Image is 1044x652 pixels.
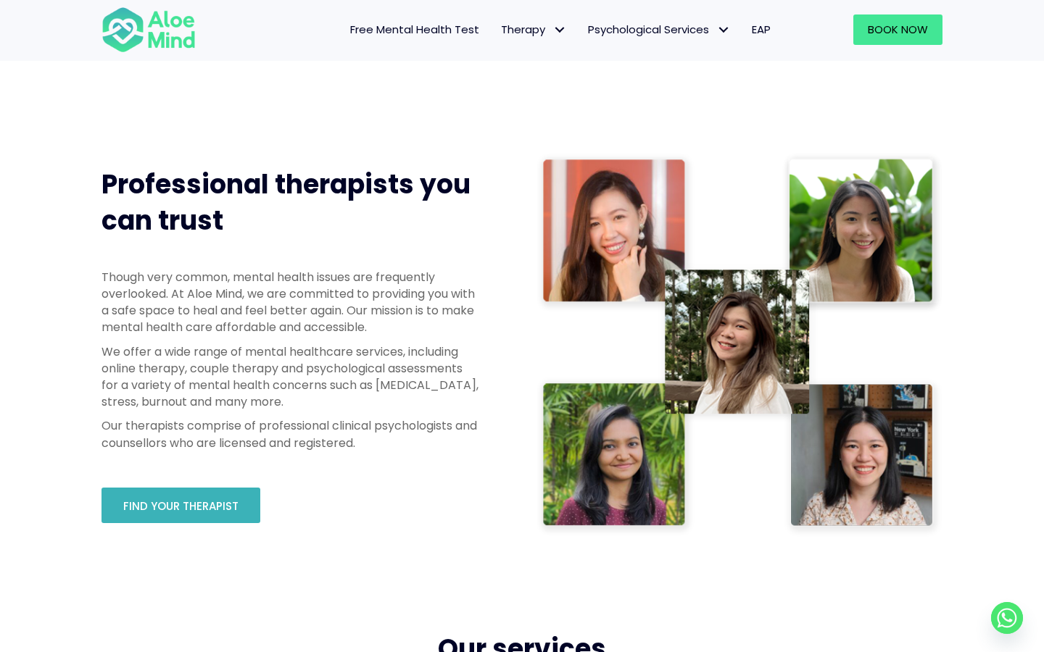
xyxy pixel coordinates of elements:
[713,20,734,41] span: Psychological Services: submenu
[101,343,478,411] p: We offer a wide range of mental healthcare services, including online therapy, couple therapy and...
[991,602,1023,634] a: Whatsapp
[339,14,490,45] a: Free Mental Health Test
[490,14,577,45] a: TherapyTherapy: submenu
[752,22,771,37] span: EAP
[501,22,566,37] span: Therapy
[101,269,478,336] p: Though very common, mental health issues are frequently overlooked. At Aloe Mind, we are committe...
[101,166,471,239] span: Professional therapists you can trust
[868,22,928,37] span: Book Now
[101,6,196,54] img: Aloe mind Logo
[536,152,942,537] img: Therapist collage
[853,14,942,45] a: Book Now
[577,14,741,45] a: Psychological ServicesPsychological Services: submenu
[101,417,478,451] p: Our therapists comprise of professional clinical psychologists and counsellors who are licensed a...
[588,22,730,37] span: Psychological Services
[549,20,570,41] span: Therapy: submenu
[215,14,782,45] nav: Menu
[350,22,479,37] span: Free Mental Health Test
[101,488,260,523] a: Find your therapist
[123,498,239,514] span: Find your therapist
[741,14,782,45] a: EAP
